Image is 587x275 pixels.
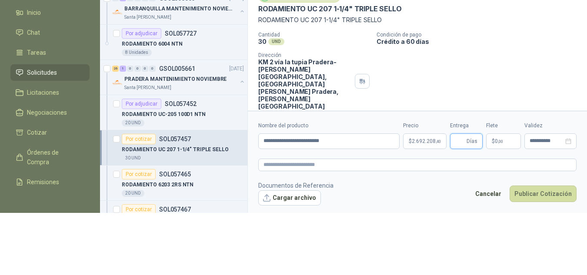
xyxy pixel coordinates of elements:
a: Negociaciones [10,104,90,121]
div: 20 UND [122,190,144,197]
span: 2.692.208 [412,139,441,144]
p: RODAMIENTO UC 207 1-1/4" TRIPLE SELLO [258,15,577,25]
span: Remisiones [27,177,59,187]
p: GSOL005661 [159,66,195,72]
div: 8 Unidades [122,49,152,56]
p: $2.692.208,40 [403,133,447,149]
span: $ [492,139,495,144]
label: Flete [486,122,521,130]
div: 0 [149,66,156,72]
div: 20 UND [122,119,144,126]
p: KM 2 vía la tupia Pradera-[PERSON_NAME][GEOGRAPHIC_DATA], [GEOGRAPHIC_DATA][PERSON_NAME] Pradera ... [258,58,351,110]
a: Por cotizarSOL057465RODAMIENTO 6203 2RS NTN20 UND [100,166,247,201]
a: 26 1 0 0 0 0 GSOL005661[DATE] Company LogoPRADERA MANTENIMIENTO NOVIEMBRESanta [PERSON_NAME] [112,63,246,91]
div: 0 [127,66,133,72]
a: Licitaciones [10,84,90,101]
span: 0 [495,139,503,144]
p: RODAMIENTO UC 207 1-1/4" TRIPLE SELLO [258,4,401,13]
button: Cargar archivo [258,190,321,206]
p: $ 0,00 [486,133,521,149]
div: Por adjudicar [122,28,161,39]
a: Remisiones [10,174,90,190]
p: 30 [258,38,267,45]
span: Tareas [27,48,46,57]
div: Por adjudicar [122,99,161,109]
p: [DATE] [229,65,244,73]
div: UND [268,38,284,45]
button: Publicar Cotización [510,186,577,202]
p: RODAMIENTO UC 207 1-1/4" TRIPLE SELLO [122,146,229,154]
span: Licitaciones [27,88,59,97]
p: PRADERA MANTENIMIENTO NOVIEMBRE [124,75,227,83]
p: SOL057452 [165,101,197,107]
a: Por adjudicarSOL057452RODAMIENTO UC-205 100D1 NTN20 UND [100,95,247,130]
img: Company Logo [112,7,123,17]
button: Cancelar [470,186,506,202]
div: Por cotizar [122,169,156,179]
div: 26 [112,66,119,72]
label: Precio [403,122,447,130]
img: Company Logo [112,77,123,88]
p: Santa [PERSON_NAME] [124,14,171,21]
p: BARRANQUILLA MANTENIMIENTO NOVIEMBRE [124,5,233,13]
a: Por cotizarSOL057457RODAMIENTO UC 207 1-1/4" TRIPLE SELLO30 UND [100,130,247,166]
p: RODAMIENTO UC-205 100D1 NTN [122,110,206,119]
a: Cotizar [10,124,90,141]
p: SOL057727 [165,30,197,36]
a: Órdenes de Compra [10,144,90,170]
span: Chat [27,28,40,37]
p: Condición de pago [377,32,584,38]
label: Validez [524,122,577,130]
span: Días [467,134,477,149]
a: Por cotizarSOL057467 [100,201,247,236]
div: 0 [142,66,148,72]
a: Chat [10,24,90,41]
a: Tareas [10,44,90,61]
div: 1 [120,66,126,72]
div: Por cotizar [122,204,156,215]
div: 30 UND [122,155,144,162]
p: Crédito a 60 días [377,38,584,45]
div: Por cotizar [122,134,156,144]
span: Inicio [27,8,41,17]
p: RODAMIENTO 6004 NTN [122,40,183,48]
span: Cotizar [27,128,47,137]
a: Inicio [10,4,90,21]
p: Cantidad [258,32,370,38]
span: Negociaciones [27,108,67,117]
p: Santa [PERSON_NAME] [124,84,171,91]
span: ,00 [498,139,503,144]
p: Dirección [258,52,351,58]
a: Solicitudes [10,64,90,81]
p: SOL057467 [159,206,191,212]
span: Solicitudes [27,68,57,77]
span: ,40 [436,139,441,144]
span: Órdenes de Compra [27,148,81,167]
p: SOL057457 [159,136,191,142]
div: 0 [134,66,141,72]
p: Documentos de Referencia [258,181,334,190]
label: Nombre del producto [258,122,400,130]
p: RODAMIENTO 6203 2RS NTN [122,181,193,189]
label: Entrega [450,122,483,130]
a: Por adjudicarSOL057727RODAMIENTO 6004 NTN8 Unidades [100,25,247,60]
p: SOL057465 [159,171,191,177]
